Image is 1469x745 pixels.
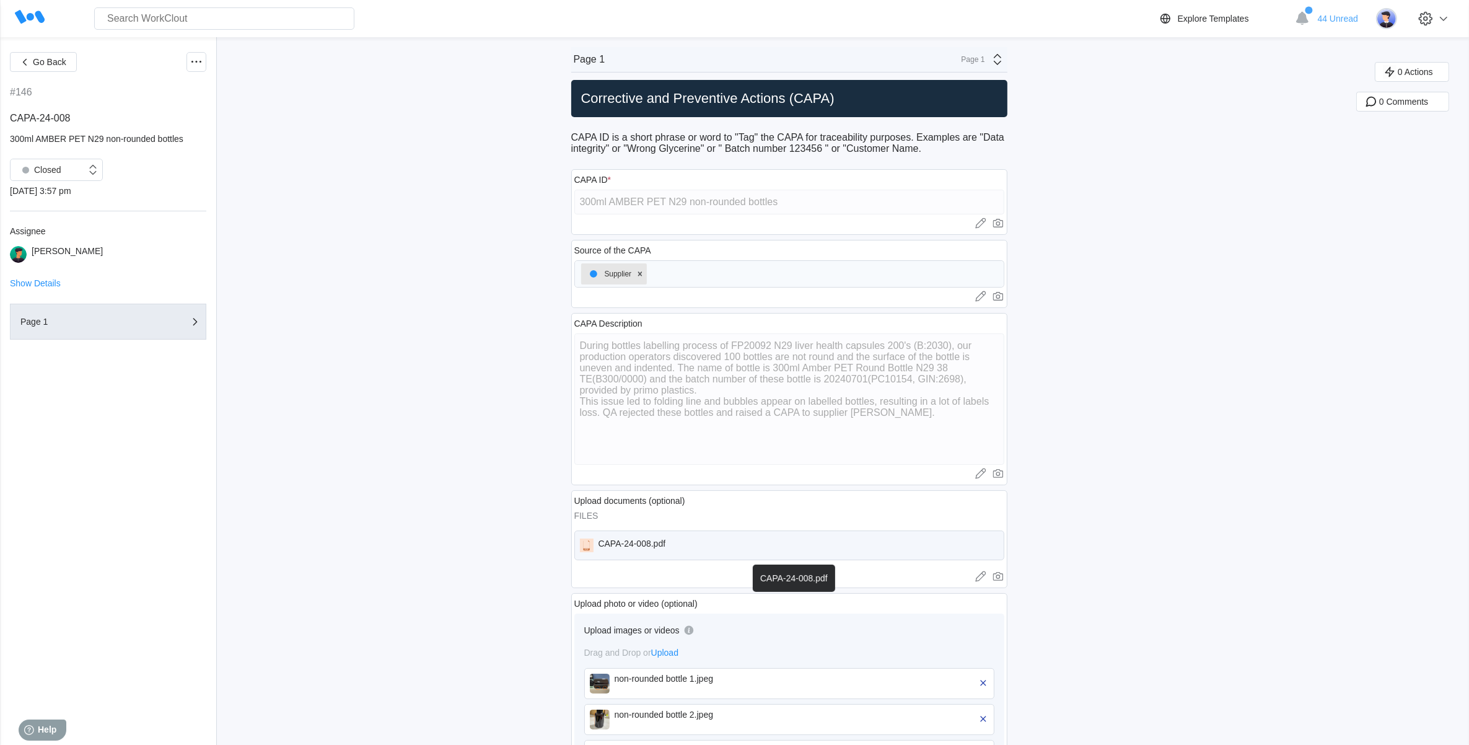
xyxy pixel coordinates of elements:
img: user.png [10,246,27,263]
div: CAPA Description [574,319,642,328]
div: Page 1 [574,54,605,65]
div: non-rounded bottle 2.jpeg [615,710,757,720]
div: #146 [10,87,32,98]
img: non-roundedbottle2.jpg [590,710,610,730]
h2: Corrective and Preventive Actions (CAPA) [576,90,1002,107]
div: non-rounded bottle 1.jpeg [615,674,757,684]
div: [PERSON_NAME] [32,246,103,263]
div: Source of the CAPA [574,245,651,255]
button: Show Details [10,279,61,288]
div: Assignee [10,226,206,236]
button: Go Back [10,52,77,72]
div: 300ml AMBER PET N29 non-rounded bottles [10,134,206,144]
div: Explore Templates [1178,14,1249,24]
span: 44 Unread [1318,14,1358,24]
span: 0 Actions [1398,68,1433,76]
a: Explore Templates [1158,11,1289,26]
div: Page 1 [20,317,144,326]
span: CAPA-24-008 [10,113,71,123]
span: Drag and Drop or [584,648,679,658]
div: Upload images or videos [584,625,680,635]
div: Closed [17,161,61,179]
div: Files [574,511,1004,521]
button: Page 1 [10,304,206,340]
div: Page 1 [954,55,985,64]
div: CAPA-24-008.pdf [599,539,666,552]
textarea: During bottles labelling process of FP20092 N29 liver health capsules 200's (B:2030), our product... [574,333,1004,465]
div: Upload photo or video (optional) [574,599,698,609]
p: CAPA ID is a short phrase or word to "Tag" the CAPA for traceability purposes. Examples are "Data... [571,132,1007,154]
button: 0 Actions [1375,62,1449,82]
span: Upload [651,648,678,658]
span: Go Back [33,58,66,66]
span: 0 Comments [1379,97,1428,106]
button: 0 Comments [1356,92,1449,112]
input: Search WorkClout [94,7,354,30]
div: Upload documents (optional) [574,496,685,506]
div: [DATE] 3:57 pm [10,186,206,196]
div: CAPA-24-008.pdf [753,565,835,592]
img: non-roundedbottle1.jpg [590,674,610,694]
input: Type here... [574,190,1004,214]
img: user-5.png [1376,8,1397,29]
div: CAPA ID [574,175,612,185]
